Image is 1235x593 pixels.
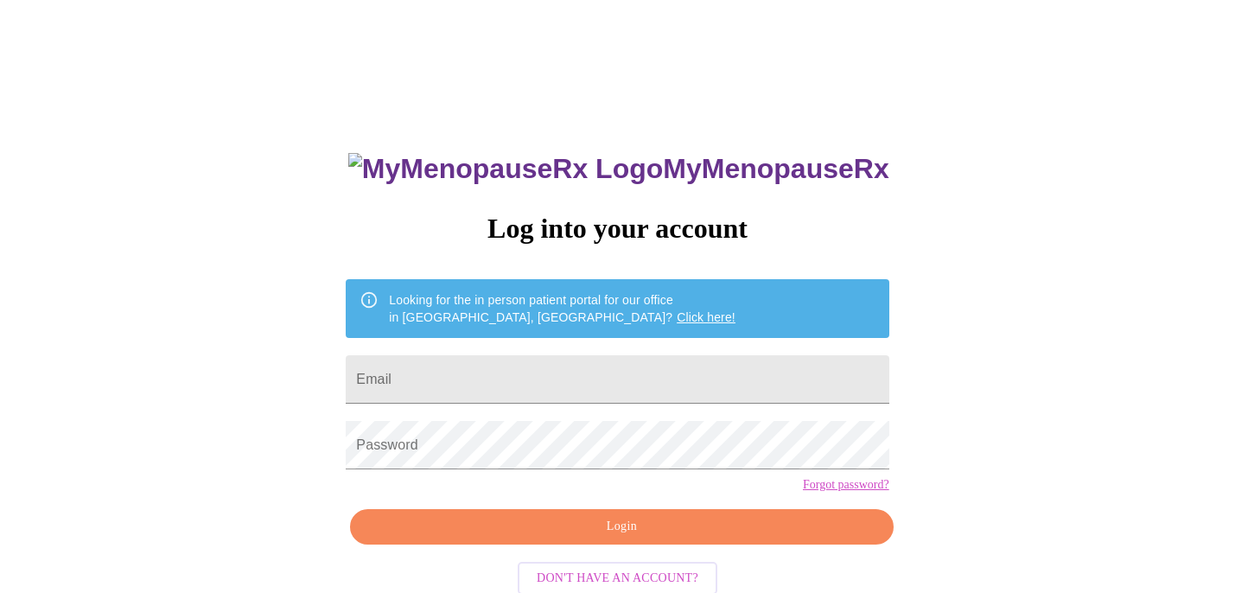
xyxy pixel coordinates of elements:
[677,310,735,324] a: Click here!
[348,153,889,185] h3: MyMenopauseRx
[348,153,663,185] img: MyMenopauseRx Logo
[350,509,893,545] button: Login
[346,213,888,245] h3: Log into your account
[389,284,735,333] div: Looking for the in person patient portal for our office in [GEOGRAPHIC_DATA], [GEOGRAPHIC_DATA]?
[803,478,889,492] a: Forgot password?
[537,568,698,590] span: Don't have an account?
[370,516,873,538] span: Login
[513,570,722,584] a: Don't have an account?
